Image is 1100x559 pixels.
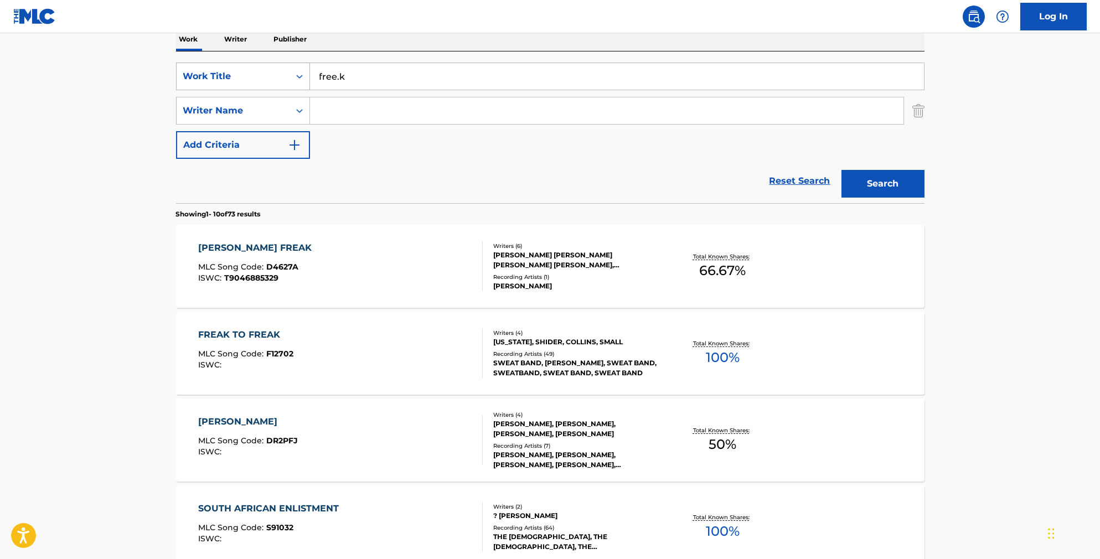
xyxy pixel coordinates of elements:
[176,209,261,219] p: Showing 1 - 10 of 73 results
[13,8,56,24] img: MLC Logo
[176,28,202,51] p: Work
[706,348,740,368] span: 100 %
[493,242,660,250] div: Writers ( 6 )
[493,358,660,378] div: SWEAT BAND, [PERSON_NAME], SWEAT BAND, SWEATBAND, SWEAT BAND, SWEAT BAND
[266,349,293,359] span: F12702
[693,339,752,348] p: Total Known Shares:
[176,398,925,482] a: [PERSON_NAME]MLC Song Code:DR2PFJISWC:Writers (4)[PERSON_NAME], [PERSON_NAME], [PERSON_NAME], [PE...
[176,225,925,308] a: [PERSON_NAME] FREAKMLC Song Code:D4627AISWC:T9046885329Writers (6)[PERSON_NAME] [PERSON_NAME] [PE...
[493,503,660,511] div: Writers ( 2 )
[693,252,752,261] p: Total Known Shares:
[1045,506,1100,559] iframe: Chat Widget
[224,273,278,283] span: T9046885329
[266,436,298,446] span: DR2PFJ
[221,28,251,51] p: Writer
[699,261,746,281] span: 66.67 %
[841,170,925,198] button: Search
[493,511,660,521] div: ? [PERSON_NAME]
[996,10,1009,23] img: help
[764,169,836,193] a: Reset Search
[198,360,224,370] span: ISWC :
[198,328,293,341] div: FREAK TO FREAK
[967,10,980,23] img: search
[198,534,224,544] span: ISWC :
[709,434,736,454] span: 50 %
[198,447,224,457] span: ISWC :
[198,436,266,446] span: MLC Song Code :
[493,337,660,347] div: [US_STATE], SHIDER, COLLINS, SMALL
[198,262,266,272] span: MLC Song Code :
[493,329,660,337] div: Writers ( 4 )
[912,97,925,125] img: Delete Criterion
[198,349,266,359] span: MLC Song Code :
[493,524,660,532] div: Recording Artists ( 64 )
[176,131,310,159] button: Add Criteria
[198,522,266,532] span: MLC Song Code :
[176,312,925,395] a: FREAK TO FREAKMLC Song Code:F12702ISWC:Writers (4)[US_STATE], SHIDER, COLLINS, SMALLRecording Art...
[493,250,660,270] div: [PERSON_NAME] [PERSON_NAME] [PERSON_NAME] [PERSON_NAME], [PERSON_NAME] [PERSON_NAME], [PERSON_NAM...
[493,411,660,419] div: Writers ( 4 )
[493,442,660,450] div: Recording Artists ( 7 )
[493,350,660,358] div: Recording Artists ( 49 )
[493,419,660,439] div: [PERSON_NAME], [PERSON_NAME], [PERSON_NAME], [PERSON_NAME]
[706,521,740,541] span: 100 %
[198,273,224,283] span: ISWC :
[183,70,283,83] div: Work Title
[183,104,283,117] div: Writer Name
[198,415,298,428] div: [PERSON_NAME]
[266,522,293,532] span: S91032
[198,502,344,515] div: SOUTH AFRICAN ENLISTMENT
[176,63,925,203] form: Search Form
[991,6,1014,28] div: Help
[693,513,752,521] p: Total Known Shares:
[198,241,317,255] div: [PERSON_NAME] FREAK
[493,532,660,552] div: THE [DEMOGRAPHIC_DATA], THE [DEMOGRAPHIC_DATA], THE [DEMOGRAPHIC_DATA], THE [DEMOGRAPHIC_DATA], T...
[493,450,660,470] div: [PERSON_NAME], [PERSON_NAME], [PERSON_NAME], [PERSON_NAME], [PERSON_NAME]
[1020,3,1087,30] a: Log In
[963,6,985,28] a: Public Search
[266,262,298,272] span: D4627A
[693,426,752,434] p: Total Known Shares:
[493,281,660,291] div: [PERSON_NAME]
[1048,517,1055,550] div: Drag
[493,273,660,281] div: Recording Artists ( 1 )
[271,28,311,51] p: Publisher
[288,138,301,152] img: 9d2ae6d4665cec9f34b9.svg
